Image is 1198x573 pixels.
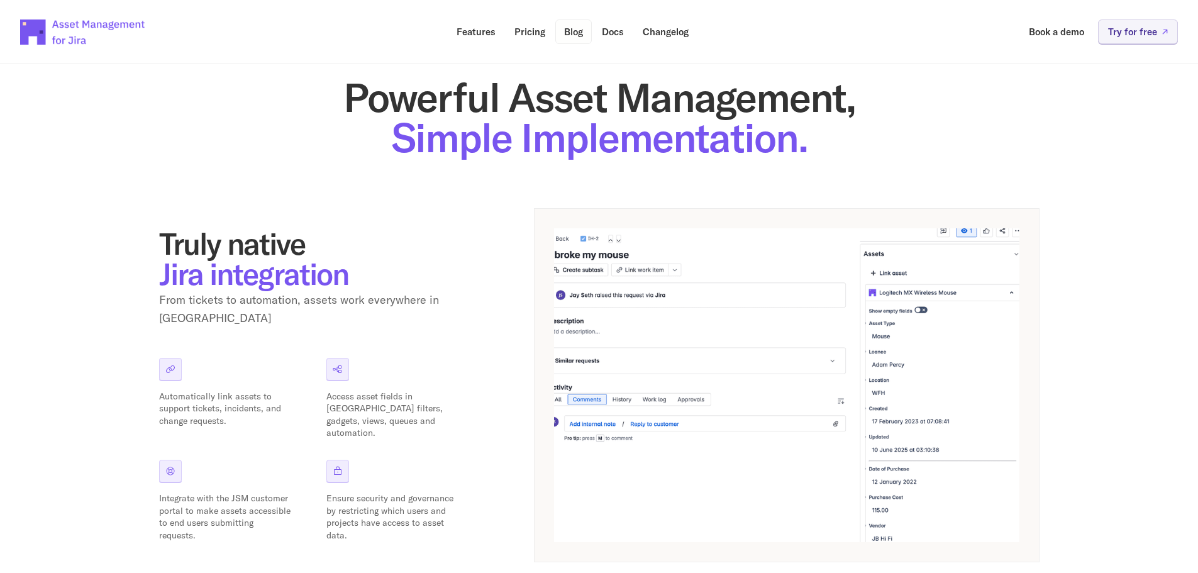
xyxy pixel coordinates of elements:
[457,27,496,36] p: Features
[448,19,504,44] a: Features
[643,27,689,36] p: Changelog
[159,255,348,292] span: Jira integration
[564,27,583,36] p: Blog
[1029,27,1084,36] p: Book a demo
[555,19,592,44] a: Blog
[554,228,1019,542] img: App
[593,19,633,44] a: Docs
[159,492,291,542] p: Integrate with the JSM customer portal to make assets accessible to end users submitting requests.
[159,391,291,428] p: Automatically link assets to support tickets, incidents, and change requests.
[159,77,1040,158] h1: Powerful Asset Management,
[602,27,624,36] p: Docs
[506,19,554,44] a: Pricing
[1020,19,1093,44] a: Book a demo
[391,112,807,163] span: Simple Implementation.
[326,492,458,542] p: Ensure security and governance by restricting which users and projects have access to asset data.
[159,228,474,289] h2: Truly native
[634,19,697,44] a: Changelog
[326,391,458,440] p: Access asset fields in [GEOGRAPHIC_DATA] filters, gadgets, views, queues and automation.
[514,27,545,36] p: Pricing
[1098,19,1178,44] a: Try for free
[159,291,474,328] p: From tickets to automation, assets work everywhere in [GEOGRAPHIC_DATA]
[1108,27,1157,36] p: Try for free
